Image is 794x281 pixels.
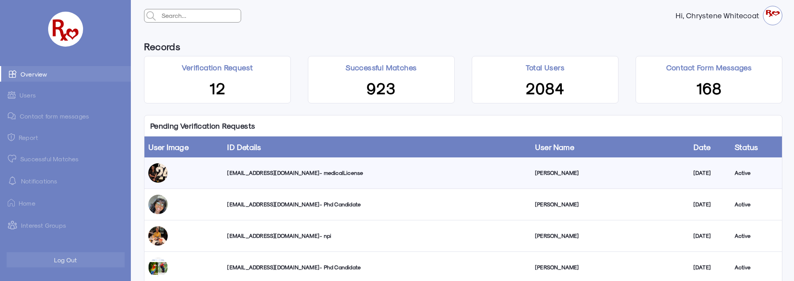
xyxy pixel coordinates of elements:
[8,133,15,141] img: admin-ic-report.svg
[148,226,168,246] img: luqzy0elsadf89f4tsso.jpg
[8,220,17,230] img: intrestGropus.svg
[526,78,565,97] span: 2084
[666,62,752,73] p: Contact Form Messages
[735,201,778,208] div: Active
[182,62,253,73] p: Verification Request
[693,169,727,177] div: [DATE]
[346,62,417,73] p: Successful Matches
[144,9,158,23] img: admin-search.svg
[160,9,241,22] input: Search...
[693,232,727,240] div: [DATE]
[148,195,168,214] img: vms0hidhgpcys4xplw3w.jpg
[535,169,686,177] div: [PERSON_NAME]
[8,199,15,207] img: ic-home.png
[735,232,778,240] div: Active
[535,142,574,152] a: User Name
[148,142,189,152] a: User Image
[693,142,711,152] a: Date
[535,264,686,271] div: [PERSON_NAME]
[148,163,168,183] img: ug8zwn6kowhrf4b7tz7p.jpg
[535,201,686,208] div: [PERSON_NAME]
[693,264,727,271] div: [DATE]
[535,232,686,240] div: [PERSON_NAME]
[735,142,758,152] a: Status
[9,70,17,78] img: admin-ic-overview.svg
[227,264,527,271] div: [EMAIL_ADDRESS][DOMAIN_NAME] - Phd Candidate
[8,112,16,120] img: admin-ic-contact-message.svg
[144,115,261,136] p: Pending Verification Requests
[676,12,763,19] strong: Hi, Chrystene Whitecoat
[7,252,125,267] button: Log Out
[144,37,180,56] h6: Records
[209,78,226,97] span: 12
[148,258,168,277] img: tlbaupo5rygbfbeelxs5.jpg
[693,201,727,208] div: [DATE]
[227,142,261,152] a: ID Details
[227,201,527,208] div: [EMAIL_ADDRESS][DOMAIN_NAME] - Phd Candidate
[696,78,722,97] span: 168
[8,176,17,185] img: notification-default-white.svg
[227,169,527,177] div: [EMAIL_ADDRESS][DOMAIN_NAME] - medicalLicense
[526,62,565,73] p: Total Users
[367,78,396,97] span: 923
[227,232,527,240] div: [EMAIL_ADDRESS][DOMAIN_NAME] - npi
[735,264,778,271] div: Active
[8,155,16,162] img: matched.svg
[735,169,778,177] div: Active
[8,91,16,99] img: admin-ic-users.svg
